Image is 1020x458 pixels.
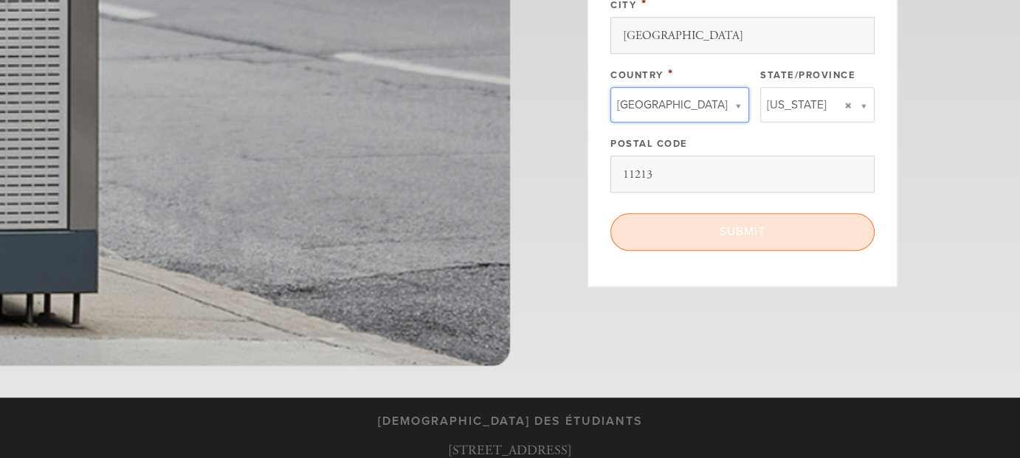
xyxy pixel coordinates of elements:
h3: [DEMOGRAPHIC_DATA] des étudiants [378,414,643,428]
span: [GEOGRAPHIC_DATA] [617,95,728,114]
label: Country [610,69,664,81]
input: Submit [610,213,875,250]
span: [US_STATE] [767,95,827,114]
span: This field is required. [668,66,674,82]
a: [GEOGRAPHIC_DATA] [610,87,749,122]
label: Postal Code [610,138,688,150]
a: [US_STATE] [760,87,875,122]
label: State/Province [760,69,855,81]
